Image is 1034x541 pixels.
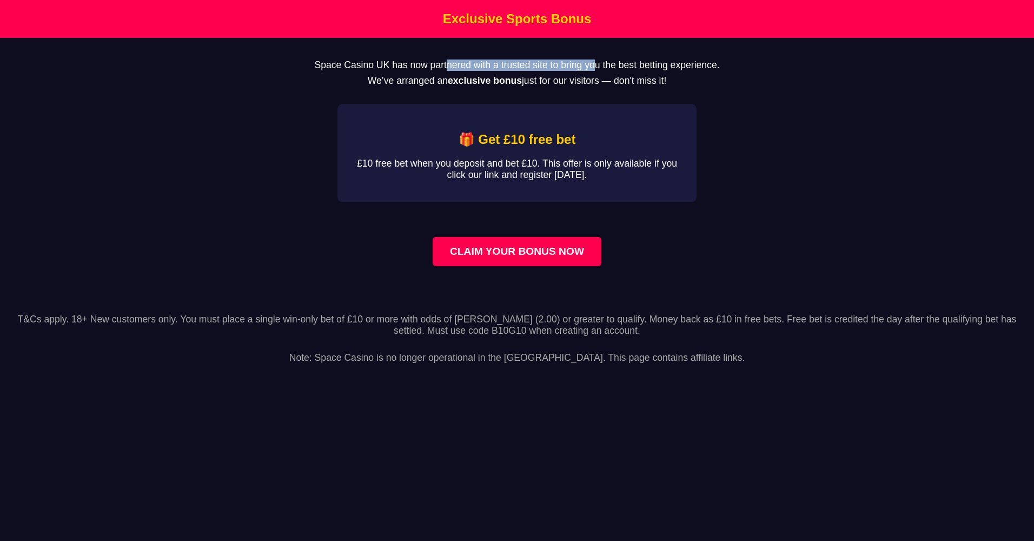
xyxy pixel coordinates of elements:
[448,75,522,86] strong: exclusive bonus
[9,341,1025,364] p: Note: Space Casino is no longer operational in the [GEOGRAPHIC_DATA]. This page contains affiliat...
[355,158,679,181] p: £10 free bet when you deposit and bet £10. This offer is only available if you click our link and...
[433,237,601,266] a: Claim your bonus now
[9,314,1025,337] p: T&Cs apply. 18+ New customers only. You must place a single win-only bet of £10 or more with odds...
[337,104,697,202] div: Affiliate Bonus
[3,11,1031,27] h1: Exclusive Sports Bonus
[355,132,679,147] h2: 🎁 Get £10 free bet
[17,60,1017,71] p: Space Casino UK has now partnered with a trusted site to bring you the best betting experience.
[17,75,1017,87] p: We’ve arranged an just for our visitors — don't miss it!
